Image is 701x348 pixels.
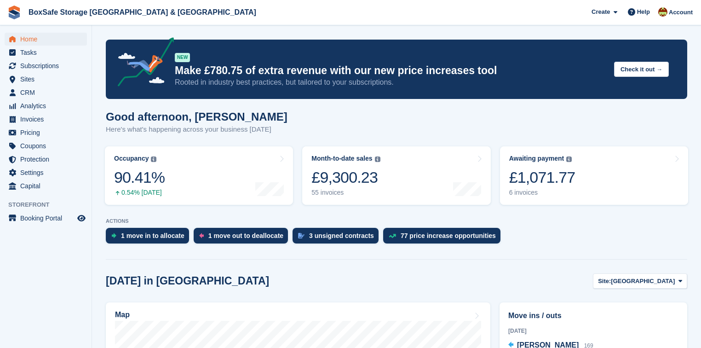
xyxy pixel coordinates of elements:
div: 55 invoices [311,189,380,197]
a: 3 unsigned contracts [293,228,383,248]
span: Settings [20,166,75,179]
img: Kim [658,7,667,17]
a: menu [5,33,87,46]
div: £1,071.77 [509,168,575,187]
div: 1 move out to deallocate [208,232,283,239]
a: menu [5,113,87,126]
a: Month-to-date sales £9,300.23 55 invoices [302,146,490,205]
img: stora-icon-8386f47178a22dfd0bd8f6a31ec36ba5ce8667c1dd55bd0f319d3a0aa187defe.svg [7,6,21,19]
a: Awaiting payment £1,071.77 6 invoices [500,146,688,205]
a: Occupancy 90.41% 0.54% [DATE] [105,146,293,205]
span: Capital [20,180,75,192]
span: Account [669,8,693,17]
div: 0.54% [DATE] [114,189,165,197]
img: icon-info-grey-7440780725fd019a000dd9b08b2336e03edf1995a4989e88bcd33f0948082b44.svg [151,157,156,162]
span: Home [20,33,75,46]
div: 77 price increase opportunities [401,232,496,239]
a: menu [5,153,87,166]
a: menu [5,73,87,86]
img: icon-info-grey-7440780725fd019a000dd9b08b2336e03edf1995a4989e88bcd33f0948082b44.svg [375,157,380,162]
a: Preview store [76,213,87,224]
span: Analytics [20,99,75,112]
img: move_outs_to_deallocate_icon-f764333ba52eb49d3ac5e1228854f67142a1ed5810a6f6cc68b1a99e826820c5.svg [199,233,204,238]
div: 90.41% [114,168,165,187]
span: Create [592,7,610,17]
div: 1 move in to allocate [121,232,184,239]
span: [GEOGRAPHIC_DATA] [611,277,675,286]
span: Protection [20,153,75,166]
span: Storefront [8,200,92,209]
p: ACTIONS [106,218,687,224]
span: Site: [598,277,611,286]
div: Occupancy [114,155,149,162]
a: menu [5,166,87,179]
div: Month-to-date sales [311,155,372,162]
a: menu [5,139,87,152]
h1: Good afternoon, [PERSON_NAME] [106,110,287,123]
img: price-adjustments-announcement-icon-8257ccfd72463d97f412b2fc003d46551f7dbcb40ab6d574587a9cd5c0d94... [110,37,174,90]
span: Help [637,7,650,17]
img: contract_signature_icon-13c848040528278c33f63329250d36e43548de30e8caae1d1a13099fd9432cc5.svg [298,233,305,238]
p: Rooted in industry best practices, but tailored to your subscriptions. [175,77,607,87]
a: 1 move out to deallocate [194,228,293,248]
p: Here's what's happening across your business [DATE] [106,124,287,135]
a: menu [5,59,87,72]
h2: Map [115,311,130,319]
div: 3 unsigned contracts [309,232,374,239]
a: menu [5,46,87,59]
div: 6 invoices [509,189,575,197]
div: Awaiting payment [509,155,564,162]
a: BoxSafe Storage [GEOGRAPHIC_DATA] & [GEOGRAPHIC_DATA] [25,5,260,20]
button: Check it out → [614,62,669,77]
span: Sites [20,73,75,86]
h2: [DATE] in [GEOGRAPHIC_DATA] [106,275,269,287]
a: 1 move in to allocate [106,228,194,248]
a: menu [5,180,87,192]
a: 77 price increase opportunities [383,228,505,248]
div: [DATE] [508,327,678,335]
img: move_ins_to_allocate_icon-fdf77a2bb77ea45bf5b3d319d69a93e2d87916cf1d5bf7949dd705db3b84f3ca.svg [111,233,116,238]
a: menu [5,212,87,225]
a: menu [5,126,87,139]
span: Pricing [20,126,75,139]
span: Tasks [20,46,75,59]
p: Make £780.75 of extra revenue with our new price increases tool [175,64,607,77]
span: Invoices [20,113,75,126]
button: Site: [GEOGRAPHIC_DATA] [593,273,687,289]
div: £9,300.23 [311,168,380,187]
span: CRM [20,86,75,99]
h2: Move ins / outs [508,310,678,321]
span: Subscriptions [20,59,75,72]
span: Coupons [20,139,75,152]
span: Booking Portal [20,212,75,225]
a: menu [5,86,87,99]
img: icon-info-grey-7440780725fd019a000dd9b08b2336e03edf1995a4989e88bcd33f0948082b44.svg [566,157,572,162]
div: NEW [175,53,190,62]
img: price_increase_opportunities-93ffe204e8149a01c8c9dc8f82e8f89637d9d84a8eef4429ea346261dce0b2c0.svg [389,234,396,238]
a: menu [5,99,87,112]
